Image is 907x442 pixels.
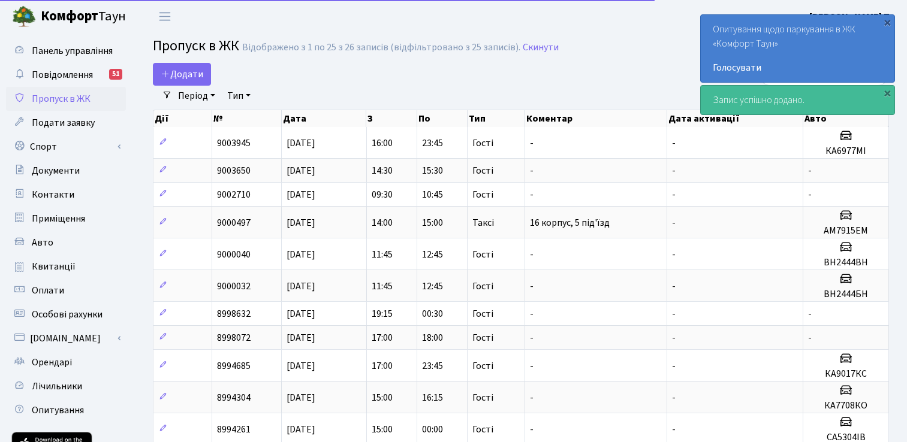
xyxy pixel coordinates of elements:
span: Гості [472,190,493,199]
a: Особові рахунки [6,302,126,326]
a: Голосувати [713,60,882,75]
span: Опитування [32,404,84,417]
span: 9000032 [217,280,251,293]
th: По [417,110,468,127]
span: 8998632 [217,307,251,320]
span: 11:45 [372,280,393,293]
span: - [672,307,676,320]
span: - [672,248,676,261]
span: 15:00 [372,423,393,436]
span: - [530,137,534,150]
span: Гості [472,425,493,434]
span: [DATE] [287,280,315,293]
div: Опитування щодо паркування в ЖК «Комфорт Таун» [701,15,894,82]
div: × [881,16,893,28]
span: 9000040 [217,248,251,261]
span: - [530,307,534,320]
span: Гості [472,138,493,148]
span: 8994261 [217,423,251,436]
span: Повідомлення [32,68,93,81]
span: 10:45 [422,188,443,201]
span: 15:00 [372,391,393,404]
th: Авто [803,110,889,127]
span: [DATE] [287,307,315,320]
span: - [672,331,676,344]
span: - [530,188,534,201]
span: 9002710 [217,188,251,201]
span: [DATE] [287,164,315,177]
span: 15:30 [422,164,443,177]
span: - [672,359,676,373]
span: Таун [41,7,126,27]
span: Гості [472,281,493,291]
span: Гості [472,166,493,175]
a: [PERSON_NAME] П. [809,10,893,24]
span: 00:30 [422,307,443,320]
a: Орендарі [6,350,126,374]
a: Приміщення [6,207,126,231]
a: Контакти [6,183,126,207]
span: 12:45 [422,280,443,293]
span: - [530,164,534,177]
a: Додати [153,63,211,86]
span: Пропуск в ЖК [32,92,91,105]
th: Дата активації [667,110,803,127]
span: 16 корпус, 5 під'їзд [530,216,610,229]
span: Гості [472,361,493,371]
a: Пропуск в ЖК [6,87,126,111]
span: 09:30 [372,188,393,201]
span: 8994304 [217,391,251,404]
span: [DATE] [287,423,315,436]
div: Запис успішно додано. [701,86,894,114]
a: Опитування [6,398,126,422]
span: - [808,188,812,201]
th: № [212,110,282,127]
a: Документи [6,159,126,183]
th: Коментар [525,110,667,127]
span: Подати заявку [32,116,95,129]
span: Додати [161,68,203,81]
th: З [366,110,417,127]
span: - [530,423,534,436]
span: [DATE] [287,137,315,150]
h5: ВН2444БН [808,289,884,300]
div: 51 [109,69,122,80]
span: Гості [472,250,493,259]
span: Приміщення [32,212,85,225]
span: 16:15 [422,391,443,404]
span: Оплати [32,284,64,297]
a: Період [173,86,220,106]
a: [DOMAIN_NAME] [6,326,126,350]
span: [DATE] [287,188,315,201]
span: [DATE] [287,248,315,261]
span: Гості [472,333,493,343]
span: Квитанції [32,260,76,273]
span: - [672,137,676,150]
span: Особові рахунки [32,308,103,321]
h5: КА7708КО [808,400,884,411]
span: 17:00 [372,331,393,344]
span: 15:00 [422,216,443,229]
a: Тип [222,86,255,106]
th: Дата [282,110,367,127]
h5: КА9017КС [808,368,884,380]
h5: КА6977МІ [808,146,884,157]
span: - [672,188,676,201]
span: [DATE] [287,359,315,373]
a: Оплати [6,278,126,302]
span: 9003650 [217,164,251,177]
span: 16:00 [372,137,393,150]
b: [PERSON_NAME] П. [809,10,893,23]
span: - [672,216,676,229]
a: Спорт [6,135,126,159]
h5: ВН2444ВН [808,257,884,268]
span: Гості [472,309,493,319]
span: Таксі [472,218,494,228]
span: Контакти [32,188,74,201]
span: Авто [32,236,53,249]
span: 18:00 [422,331,443,344]
span: Панель управління [32,44,113,57]
span: - [672,280,676,293]
span: 19:15 [372,307,393,320]
div: × [881,87,893,99]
